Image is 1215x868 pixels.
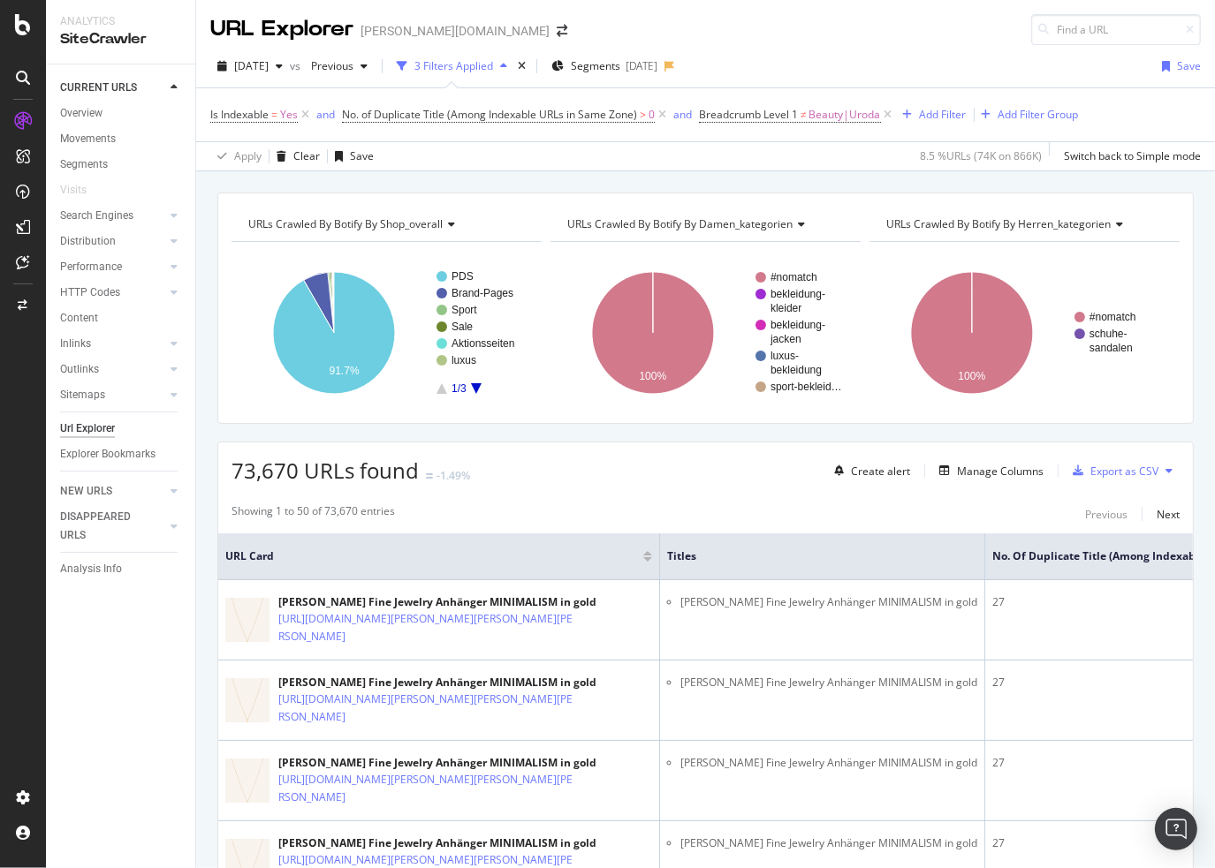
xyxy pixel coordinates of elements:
text: Brand-Pages [452,287,513,299]
div: Segments [60,155,108,174]
div: Apply [234,148,262,163]
div: Url Explorer [60,419,115,438]
div: 8.5 % URLs ( 74K on 866K ) [920,148,1042,163]
div: Save [1177,58,1201,73]
div: [PERSON_NAME] Fine Jewelry Anhänger MINIMALISM in gold [278,594,652,610]
button: Clear [270,142,320,170]
div: [PERSON_NAME][DOMAIN_NAME] [361,22,550,40]
text: jacken [770,333,801,345]
div: SiteCrawler [60,29,181,49]
span: Titles [667,548,951,564]
span: No. of Duplicate Title (Among Indexable URLs in Same Zone) [342,107,637,122]
div: Switch back to Simple mode [1064,148,1201,163]
button: Previous [304,52,375,80]
button: Add Filter [896,104,967,125]
a: Url Explorer [60,419,183,438]
div: Performance [60,258,122,276]
li: [PERSON_NAME] Fine Jewelry Anhänger MINIMALISM in gold [680,835,977,851]
a: CURRENT URLS [60,79,165,97]
div: Add Filter [920,107,967,122]
button: Manage Columns [932,460,1044,481]
text: bekleidung- [771,319,825,331]
div: and [316,107,335,122]
div: NEW URLS [60,482,112,501]
div: Inlinks [60,335,91,353]
a: [URL][DOMAIN_NAME][PERSON_NAME][PERSON_NAME][PERSON_NAME] [278,691,575,726]
div: 3 Filters Applied [414,58,493,73]
span: Breadcrumb Level 1 [699,107,798,122]
a: Performance [60,258,165,276]
div: Manage Columns [957,464,1044,479]
text: bekleidung [771,364,822,376]
div: Save [350,148,374,163]
div: [PERSON_NAME] Fine Jewelry Anhänger MINIMALISM in gold [278,755,652,771]
button: [DATE] [210,52,290,80]
span: URLs Crawled By Botify By damen_kategorien [567,216,793,231]
div: [PERSON_NAME] Fine Jewelry Anhänger MINIMALISM in gold [278,675,652,691]
button: Apply [210,142,262,170]
div: A chart. [551,256,861,410]
span: Segments [571,58,620,73]
div: [DATE] [626,58,657,73]
input: Find a URL [1031,14,1201,45]
div: -1.49% [437,468,470,483]
div: Analytics [60,14,181,29]
a: Movements [60,130,183,148]
a: Analysis Info [60,560,183,578]
text: Sport [452,304,477,316]
h4: URLs Crawled By Botify By damen_kategorien [564,210,845,238]
svg: A chart. [869,256,1180,410]
button: Segments[DATE] [544,52,664,80]
div: Analysis Info [60,560,122,578]
span: Yes [280,102,298,127]
div: Create alert [851,464,910,479]
div: and [673,107,692,122]
text: schuhe- [1090,328,1128,340]
div: Export as CSV [1090,464,1158,479]
h4: URLs Crawled By Botify By herren_kategorien [883,210,1164,238]
text: #nomatch [1090,311,1136,323]
div: Add Filter Group [999,107,1079,122]
a: Search Engines [60,207,165,225]
text: PDS [452,270,474,283]
a: [URL][DOMAIN_NAME][PERSON_NAME][PERSON_NAME][PERSON_NAME] [278,771,575,806]
div: Outlinks [60,360,99,379]
li: [PERSON_NAME] Fine Jewelry Anhänger MINIMALISM in gold [680,594,977,610]
button: Export as CSV [1066,457,1158,485]
a: Outlinks [60,360,165,379]
span: URL Card [225,548,639,564]
button: Switch back to Simple mode [1057,142,1201,170]
div: URL Explorer [210,14,353,44]
text: Sale [452,321,473,333]
span: 2025 Jul. 28th [234,58,269,73]
li: [PERSON_NAME] Fine Jewelry Anhänger MINIMALISM in gold [680,755,977,771]
button: Create alert [827,457,910,485]
div: Search Engines [60,207,133,225]
text: Aktionsseiten [452,337,514,350]
text: 100% [640,370,667,382]
div: Previous [1085,507,1128,522]
div: Overview [60,104,103,123]
div: arrow-right-arrow-left [557,25,567,37]
a: [URL][DOMAIN_NAME][PERSON_NAME][PERSON_NAME][PERSON_NAME] [278,610,575,645]
svg: A chart. [232,256,542,410]
text: sandalen [1090,342,1133,354]
span: = [271,107,277,122]
div: Content [60,309,98,328]
div: Explorer Bookmarks [60,445,156,464]
div: DISAPPEARED URLS [60,508,149,545]
li: [PERSON_NAME] Fine Jewelry Anhänger MINIMALISM in gold [680,675,977,691]
div: Clear [293,148,320,163]
text: luxus [452,354,476,366]
div: [PERSON_NAME] Fine Jewelry Anhänger MINIMALISM in gold [278,835,652,851]
text: bekleidung- [771,288,825,300]
a: HTTP Codes [60,283,165,302]
span: Is Indexable [210,107,269,122]
img: main image [225,751,270,811]
span: vs [290,58,304,73]
a: Inlinks [60,335,165,353]
div: CURRENT URLS [60,79,137,97]
text: 1/3 [452,382,467,395]
a: NEW URLS [60,482,165,501]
